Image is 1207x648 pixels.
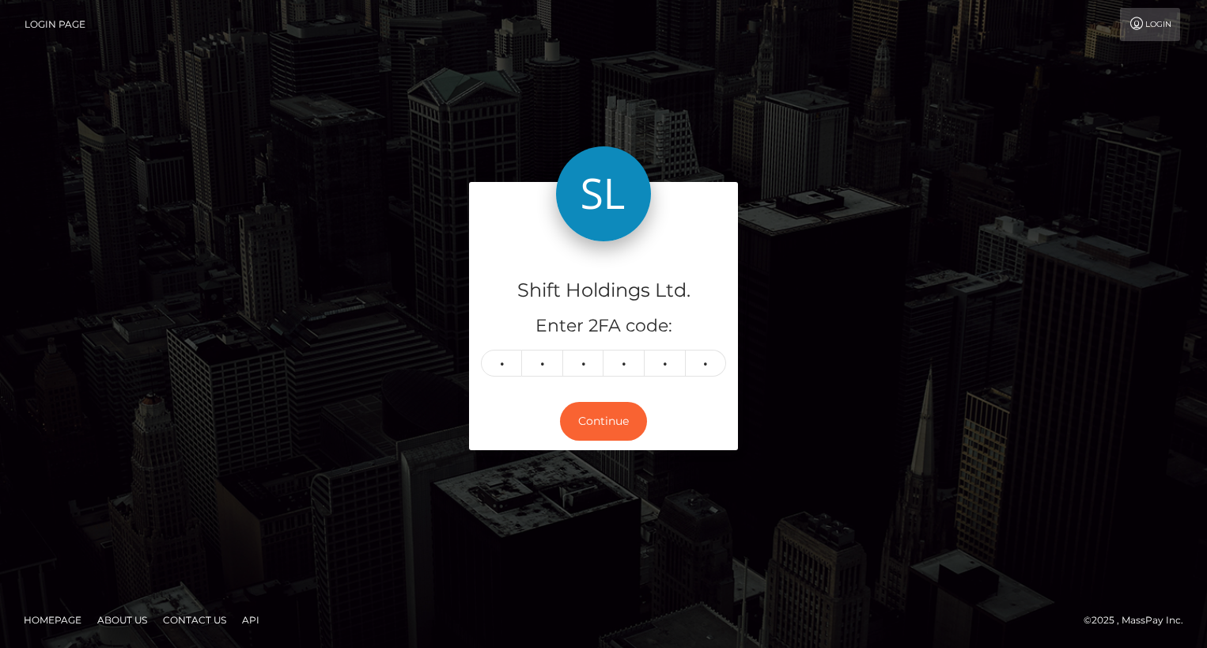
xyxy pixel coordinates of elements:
button: Continue [560,402,647,441]
a: API [236,608,266,632]
img: Shift Holdings Ltd. [556,146,651,241]
a: Login [1120,8,1180,41]
a: Contact Us [157,608,233,632]
a: Login Page [25,8,85,41]
h4: Shift Holdings Ltd. [481,277,726,305]
a: Homepage [17,608,88,632]
h5: Enter 2FA code: [481,314,726,339]
a: About Us [91,608,153,632]
div: © 2025 , MassPay Inc. [1084,612,1195,629]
